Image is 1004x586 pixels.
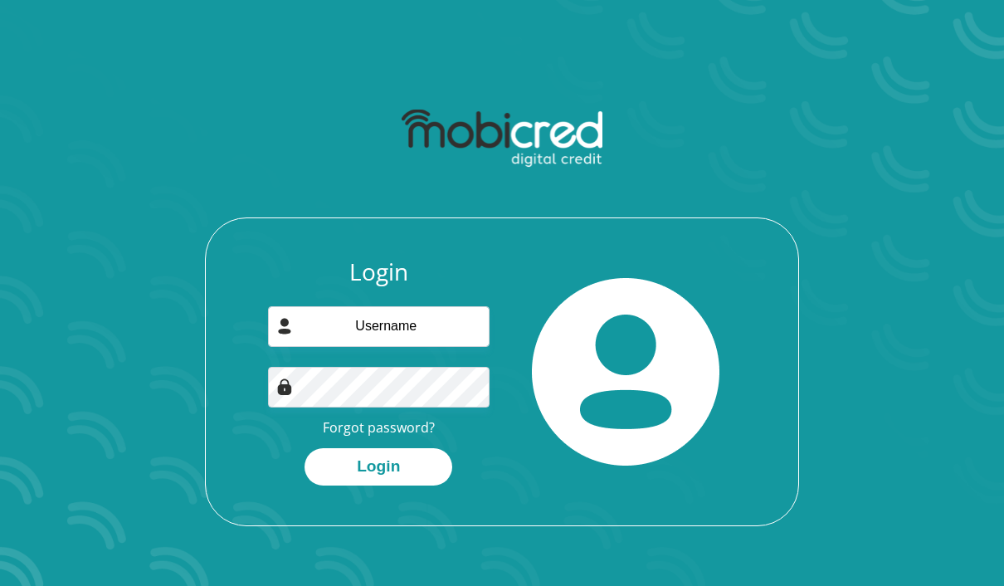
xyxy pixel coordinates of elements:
img: Image [276,378,293,395]
a: Forgot password? [323,418,435,437]
input: Username [268,306,490,347]
img: user-icon image [276,318,293,335]
button: Login [305,448,452,486]
img: mobicred logo [402,110,602,168]
h3: Login [268,258,490,286]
